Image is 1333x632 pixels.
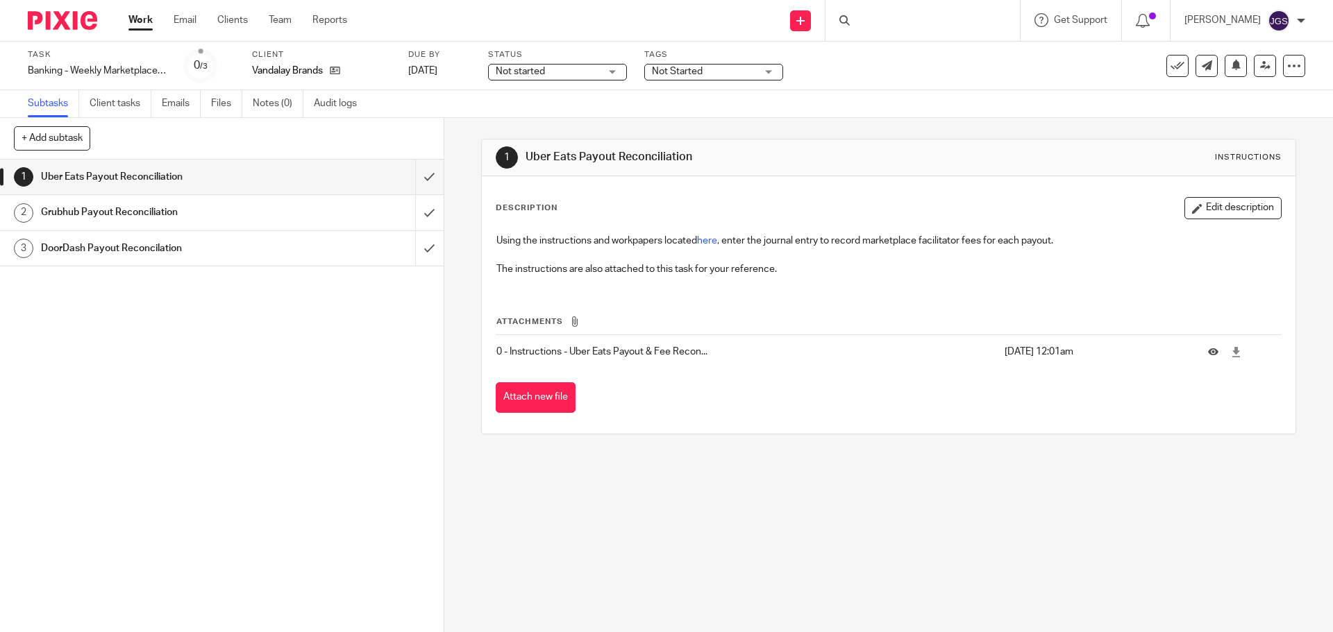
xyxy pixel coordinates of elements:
[526,150,919,164] h1: Uber Eats Payout Reconciliation
[496,67,545,76] span: Not started
[1215,152,1282,163] div: Instructions
[496,345,997,359] p: 0 - Instructions - Uber Eats Payout & Fee Recon...
[14,239,33,258] div: 3
[1054,15,1107,25] span: Get Support
[408,49,471,60] label: Due by
[41,202,281,223] h1: Grubhub Payout Reconciliation
[697,236,717,246] a: here
[314,90,367,117] a: Audit logs
[28,64,167,78] div: Banking - Weekly Marketplace Facilitator Payout Reconciliations ([GEOGRAPHIC_DATA])
[41,166,281,187] h1: Uber Eats Payout Reconciliation
[14,203,33,223] div: 2
[652,67,703,76] span: Not Started
[1184,13,1261,27] p: [PERSON_NAME]
[496,146,518,169] div: 1
[496,234,1280,248] p: Using the instructions and workpapers located , enter the journal entry to record marketplace fac...
[269,13,292,27] a: Team
[1184,197,1282,219] button: Edit description
[496,382,576,413] button: Attach new file
[28,49,167,60] label: Task
[41,238,281,259] h1: DoorDash Payout Reconcilation
[312,13,347,27] a: Reports
[1268,10,1290,32] img: svg%3E
[200,62,208,70] small: /3
[496,262,1280,276] p: The instructions are also attached to this task for your reference.
[252,64,323,78] p: Vandalay Brands
[28,90,79,117] a: Subtasks
[28,64,167,78] div: Banking - Weekly Marketplace Facilitator Payout Reconciliations (VAN)
[14,126,90,150] button: + Add subtask
[28,11,97,30] img: Pixie
[1231,345,1241,359] a: Download
[252,49,391,60] label: Client
[644,49,783,60] label: Tags
[217,13,248,27] a: Clients
[496,203,557,214] p: Description
[496,318,563,325] span: Attachments
[128,13,153,27] a: Work
[211,90,242,117] a: Files
[90,90,151,117] a: Client tasks
[174,13,196,27] a: Email
[1005,345,1187,359] p: [DATE] 12:01am
[253,90,303,117] a: Notes (0)
[14,167,33,187] div: 1
[194,58,208,74] div: 0
[488,49,627,60] label: Status
[162,90,201,117] a: Emails
[408,66,437,76] span: [DATE]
